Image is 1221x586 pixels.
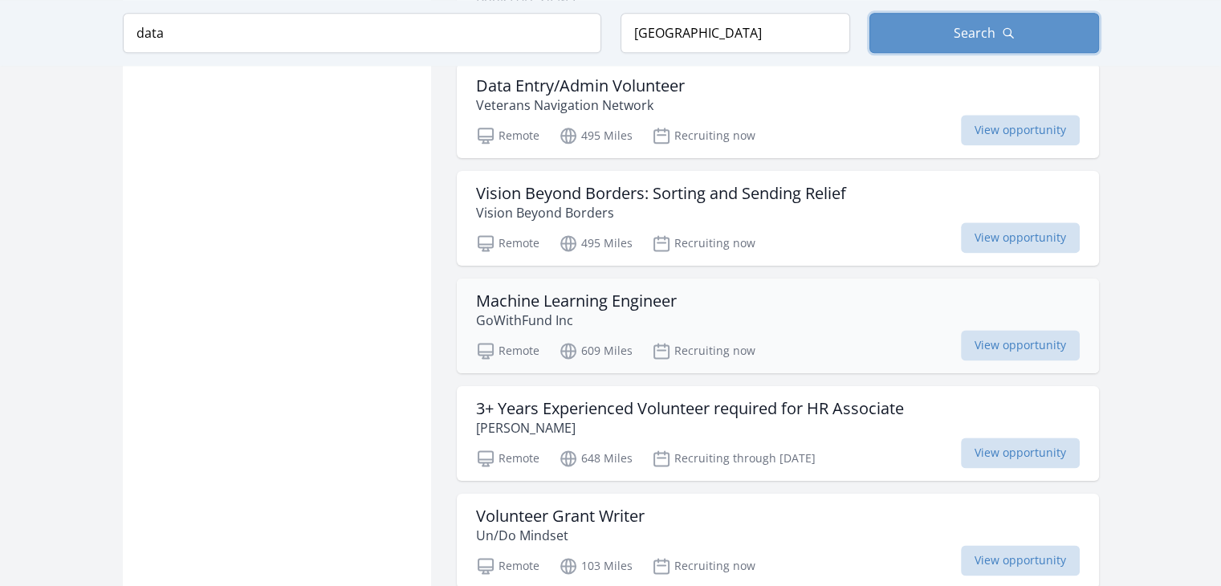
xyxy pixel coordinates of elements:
[476,96,685,115] p: Veterans Navigation Network
[476,76,685,96] h3: Data Entry/Admin Volunteer
[652,126,755,145] p: Recruiting now
[476,418,904,437] p: [PERSON_NAME]
[559,556,633,576] p: 103 Miles
[652,341,755,360] p: Recruiting now
[476,526,645,545] p: Un/Do Mindset
[961,330,1080,360] span: View opportunity
[961,115,1080,145] span: View opportunity
[621,13,850,53] input: Location
[559,234,633,253] p: 495 Miles
[476,507,645,526] h3: Volunteer Grant Writer
[457,171,1099,266] a: Vision Beyond Borders: Sorting and Sending Relief Vision Beyond Borders Remote 495 Miles Recruiti...
[476,449,539,468] p: Remote
[559,341,633,360] p: 609 Miles
[476,291,677,311] h3: Machine Learning Engineer
[476,203,846,222] p: Vision Beyond Borders
[476,184,846,203] h3: Vision Beyond Borders: Sorting and Sending Relief
[476,341,539,360] p: Remote
[961,545,1080,576] span: View opportunity
[954,23,995,43] span: Search
[476,399,904,418] h3: 3+ Years Experienced Volunteer required for HR Associate
[476,234,539,253] p: Remote
[961,437,1080,468] span: View opportunity
[476,311,677,330] p: GoWithFund Inc
[652,449,816,468] p: Recruiting through [DATE]
[476,556,539,576] p: Remote
[869,13,1099,53] button: Search
[961,222,1080,253] span: View opportunity
[457,279,1099,373] a: Machine Learning Engineer GoWithFund Inc Remote 609 Miles Recruiting now View opportunity
[559,449,633,468] p: 648 Miles
[123,13,601,53] input: Keyword
[652,234,755,253] p: Recruiting now
[457,386,1099,481] a: 3+ Years Experienced Volunteer required for HR Associate [PERSON_NAME] Remote 648 Miles Recruitin...
[559,126,633,145] p: 495 Miles
[652,556,755,576] p: Recruiting now
[476,126,539,145] p: Remote
[457,63,1099,158] a: Data Entry/Admin Volunteer Veterans Navigation Network Remote 495 Miles Recruiting now View oppor...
